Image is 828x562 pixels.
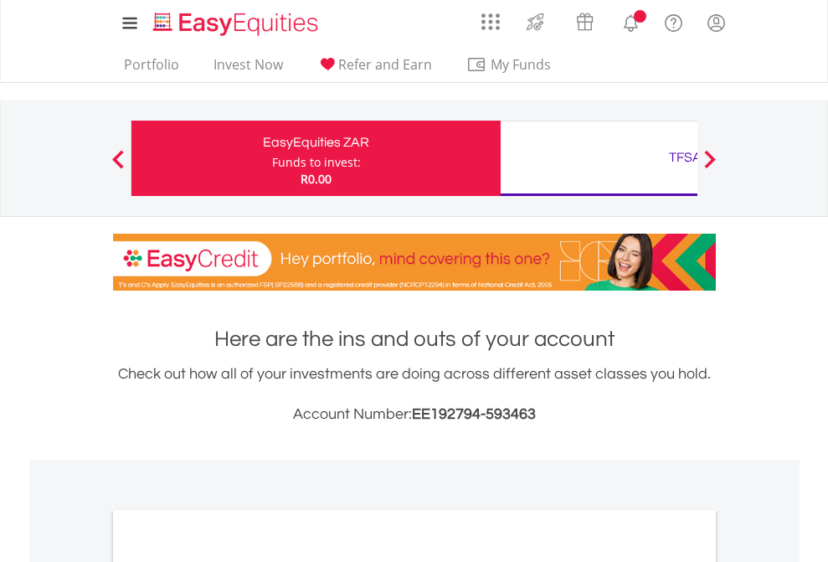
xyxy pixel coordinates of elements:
img: EasyEquities_Logo.png [150,10,325,38]
div: Check out how all of your investments are doing across different asset classes you hold. [113,363,716,426]
div: EasyEquities ZAR [141,131,491,154]
span: My Funds [466,54,576,75]
a: Refer and Earn [311,56,439,82]
span: EE192794-593463 [412,406,536,422]
a: FAQ's and Support [652,4,695,38]
img: grid-menu-icon.svg [481,13,500,31]
span: R0.00 [301,171,332,187]
h3: Account Number: [113,403,716,426]
h1: Here are the ins and outs of your account [113,324,716,354]
span: Refer and Earn [338,55,432,74]
a: Notifications [609,4,652,38]
a: Portfolio [117,56,186,82]
a: Home page [147,4,325,38]
a: Vouchers [560,4,609,35]
img: thrive-v2.svg [522,8,549,35]
button: Previous [101,158,135,175]
button: Next [693,158,727,175]
img: vouchers-v2.svg [571,8,599,35]
div: Funds to invest: [272,154,361,171]
a: Invest Now [207,56,290,82]
img: EasyCredit Promotion Banner [113,234,716,291]
a: My Profile [695,4,738,41]
a: AppsGrid [471,4,511,31]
